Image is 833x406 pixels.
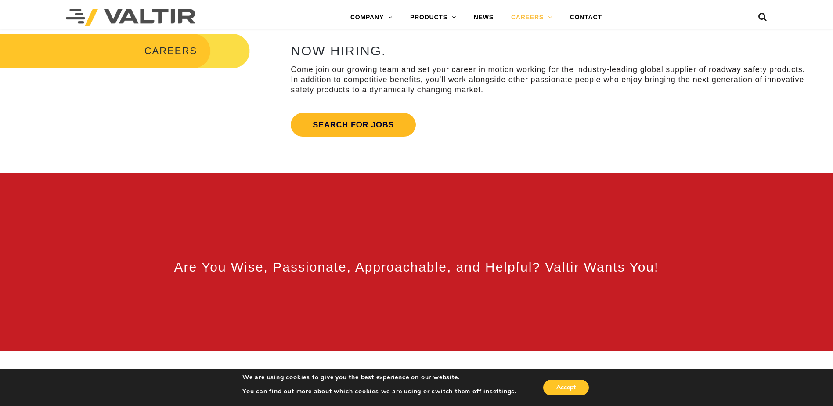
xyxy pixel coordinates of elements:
[291,43,809,58] h2: NOW HIRING.
[401,9,465,26] a: PRODUCTS
[66,9,195,26] img: Valtir
[342,9,401,26] a: COMPANY
[543,380,589,395] button: Accept
[174,260,659,274] span: Are You Wise, Passionate, Approachable, and Helpful? Valtir Wants You!
[242,373,516,381] p: We are using cookies to give you the best experience on our website.
[502,9,561,26] a: CAREERS
[242,388,516,395] p: You can find out more about which cookies we are using or switch them off in .
[561,9,611,26] a: CONTACT
[291,65,809,95] p: Come join our growing team and set your career in motion working for the industry-leading global ...
[291,113,416,137] a: Search for jobs
[490,388,515,395] button: settings
[465,9,502,26] a: NEWS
